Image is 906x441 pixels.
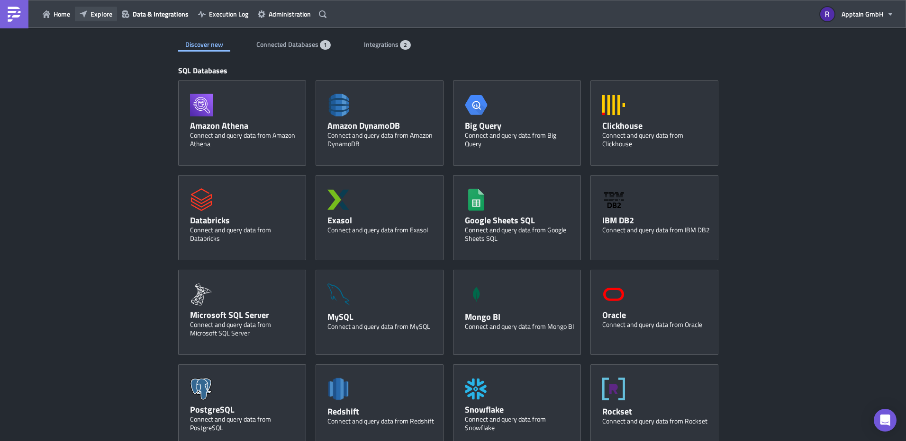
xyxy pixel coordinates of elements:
div: Connect and query data from Databricks [190,226,299,243]
div: PostgreSQL [190,404,299,415]
div: Clickhouse [602,120,711,131]
svg: IBM DB2 [602,188,625,211]
div: Connect and query data from Clickhouse [602,131,711,148]
div: SQL Databases [178,66,728,80]
div: Amazon DynamoDB [327,120,436,131]
button: Home [38,7,75,21]
button: Administration [253,7,316,21]
div: Rockset [602,406,711,417]
button: Data & Integrations [117,7,193,21]
div: Big Query [465,120,574,131]
div: Redshift [327,406,436,417]
div: Connect and query data from Snowflake [465,415,574,432]
div: Connect and query data from Amazon Athena [190,131,299,148]
div: MySQL [327,311,436,322]
img: PushMetrics [7,7,22,22]
div: Connect and query data from Google Sheets SQL [465,226,574,243]
button: Execution Log [193,7,253,21]
button: Apptain GmbH [815,4,899,25]
span: 2 [404,41,407,49]
span: Execution Log [209,9,248,19]
span: Apptain GmbH [842,9,883,19]
span: Administration [269,9,311,19]
span: Home [54,9,70,19]
div: Microsoft SQL Server [190,309,299,320]
div: Open Intercom Messenger [874,409,897,432]
div: Snowflake [465,404,574,415]
span: Explore [91,9,112,19]
div: Connect and query data from PostgreSQL [190,415,299,432]
div: Exasol [327,215,436,226]
div: Connect and query data from Rockset [602,417,711,425]
span: Connected Databases [256,39,320,49]
div: Connect and query data from Exasol [327,226,436,234]
span: 1 [324,41,327,49]
div: IBM DB2 [602,215,711,226]
span: Integrations [364,39,400,49]
div: Connect and query data from Oracle [602,320,711,329]
div: Connect and query data from Microsoft SQL Server [190,320,299,337]
div: Connect and query data from IBM DB2 [602,226,711,234]
div: Connect and query data from MySQL [327,322,436,331]
div: Connect and query data from Big Query [465,131,574,148]
div: Connect and query data from Redshift [327,417,436,425]
div: Connect and query data from Amazon DynamoDB [327,131,436,148]
div: Google Sheets SQL [465,215,574,226]
div: Oracle [602,309,711,320]
div: Discover new [178,37,230,52]
div: Databricks [190,215,299,226]
img: Avatar [819,6,835,22]
div: Amazon Athena [190,120,299,131]
div: Connect and query data from Mongo BI [465,322,574,331]
button: Explore [75,7,117,21]
span: Data & Integrations [133,9,189,19]
div: Mongo BI [465,311,574,322]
